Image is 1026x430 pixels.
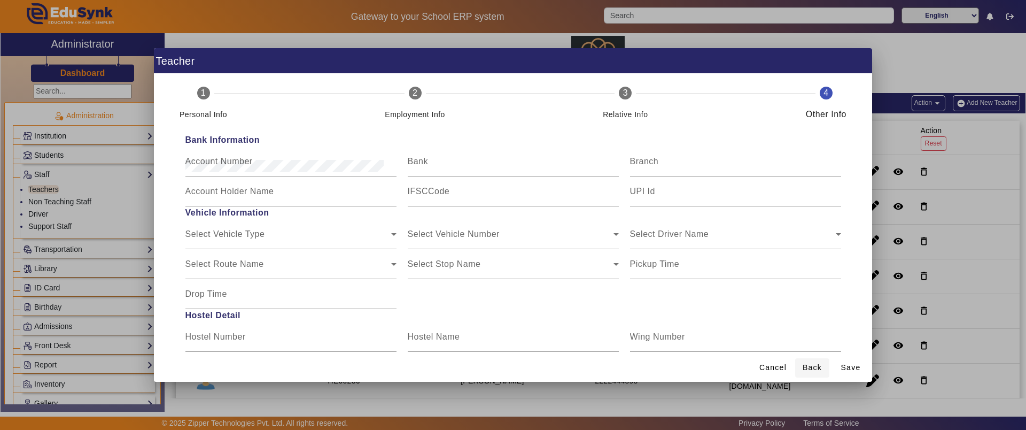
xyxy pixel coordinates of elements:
mat-label: Hostel Number [185,332,246,341]
span: 4 [823,87,828,99]
span: 2 [413,87,417,99]
input: Wing Number [630,335,841,348]
span: Select Route Name [185,262,391,275]
mat-label: Branch [630,157,659,166]
span: Select Stop Name [408,262,613,275]
mat-label: Select Stop Name [408,259,481,268]
span: Select Vehicle Number [408,232,613,245]
input: Account Holder Name [185,189,397,202]
span: Hostel Detail [180,309,846,322]
div: Other Info [806,108,846,121]
mat-label: Bank [408,157,428,166]
input: Bank [408,159,619,172]
span: 1 [201,87,206,99]
div: Relative Info [603,108,648,121]
button: Cancel [755,358,791,378]
mat-label: Select Vehicle Type [185,229,265,239]
input: Branch [630,159,841,172]
input: Pickup Time [630,262,841,275]
span: 3 [623,87,628,99]
span: Back [803,362,822,373]
mat-label: Wing Number [630,332,685,341]
span: Bank Information [180,134,846,147]
span: Save [841,362,861,373]
mat-label: Select Driver Name [630,229,709,239]
span: Select Driver Name [630,232,836,245]
mat-label: IFSCCode [408,187,450,196]
h1: Teacher [154,48,872,73]
mat-label: Select Route Name [185,259,264,268]
input: UPI Id [630,189,841,202]
mat-label: Drop Time [185,289,227,298]
mat-label: Account Holder Name [185,187,274,196]
input: Hostel Number [185,335,397,348]
span: Select Vehicle Type [185,232,391,245]
mat-label: Account Number [185,157,253,166]
div: Employment Info [385,108,445,121]
input: Drop Time [185,292,397,305]
input: IFSCCode [408,189,619,202]
span: Vehicle Information [180,206,846,219]
button: Back [795,358,829,378]
button: Save [834,358,868,378]
mat-label: Select Vehicle Number [408,229,500,239]
input: Hostel Name [408,335,619,348]
span: Cancel [759,362,787,373]
div: Personal Info [180,108,227,121]
mat-label: Pickup Time [630,259,680,268]
mat-label: UPI Id [630,187,655,196]
mat-label: Hostel Name [408,332,460,341]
